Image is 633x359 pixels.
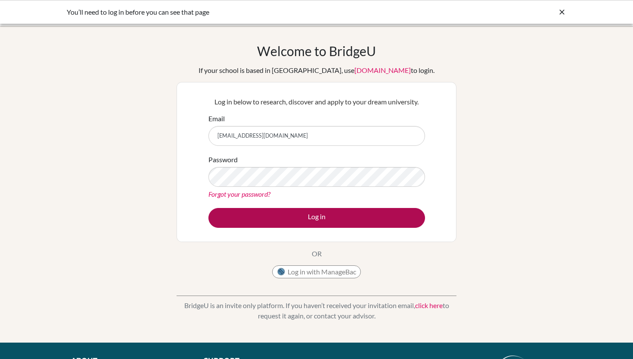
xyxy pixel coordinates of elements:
p: Log in below to research, discover and apply to your dream university. [208,97,425,107]
label: Email [208,113,225,124]
div: You’ll need to log in before you can see that page [67,7,437,17]
button: Log in [208,208,425,228]
button: Log in with ManageBac [272,265,361,278]
p: OR [312,249,322,259]
h1: Welcome to BridgeU [257,43,376,59]
a: click here [415,301,443,309]
div: If your school is based in [GEOGRAPHIC_DATA], use to login. [199,65,434,76]
label: Password [208,154,238,165]
a: [DOMAIN_NAME] [354,66,411,74]
a: Forgot your password? [208,190,270,198]
p: BridgeU is an invite only platform. If you haven’t received your invitation email, to request it ... [177,300,456,321]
